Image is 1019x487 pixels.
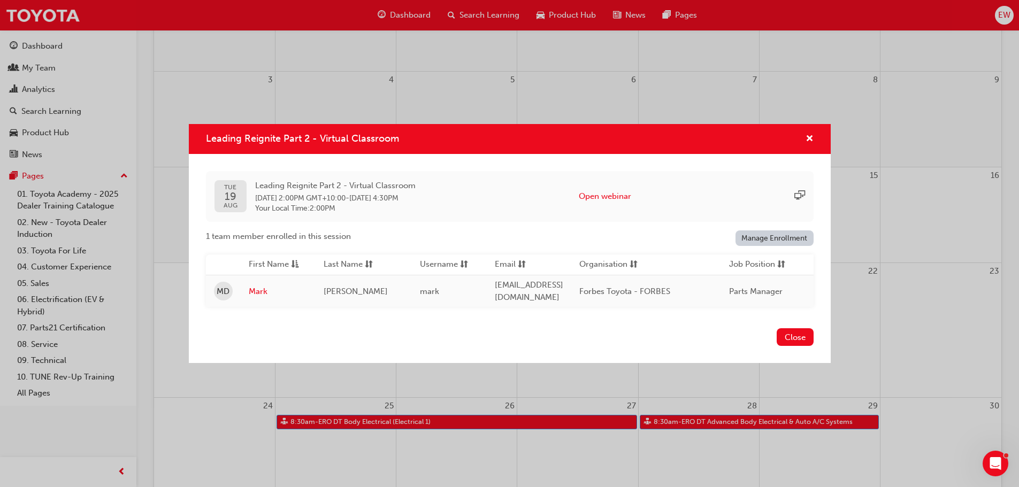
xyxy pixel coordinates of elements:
span: mark [420,287,439,296]
span: [PERSON_NAME] [324,287,388,296]
div: Leading Reignite Part 2 - Virtual Classroom [189,124,831,364]
span: Email [495,258,516,272]
span: sorting-icon [365,258,373,272]
button: Last Namesorting-icon [324,258,382,272]
button: Open webinar [579,190,631,203]
button: Emailsorting-icon [495,258,554,272]
span: TUE [224,184,237,191]
button: Usernamesorting-icon [420,258,479,272]
a: Manage Enrollment [735,230,814,246]
button: cross-icon [806,133,814,146]
a: Mark [249,285,308,298]
span: 19 [224,191,237,202]
button: First Nameasc-icon [249,258,308,272]
button: Close [777,328,814,346]
span: cross-icon [806,135,814,144]
div: - [255,180,416,213]
span: 1 team member enrolled in this session [206,230,351,243]
span: asc-icon [291,258,299,272]
span: Leading Reignite Part 2 - Virtual Classroom [255,180,416,192]
span: AUG [224,202,237,209]
span: sorting-icon [777,258,785,272]
span: [EMAIL_ADDRESS][DOMAIN_NAME] [495,280,563,302]
span: MD [217,285,229,298]
span: sorting-icon [460,258,468,272]
button: Organisationsorting-icon [579,258,638,272]
span: sorting-icon [630,258,638,272]
span: sorting-icon [518,258,526,272]
span: Job Position [729,258,775,272]
span: 19 Aug 2025 4:30PM [349,194,399,203]
span: sessionType_ONLINE_URL-icon [794,190,805,203]
span: Username [420,258,458,272]
span: Leading Reignite Part 2 - Virtual Classroom [206,133,399,144]
span: Forbes Toyota - FORBES [579,287,670,296]
span: Organisation [579,258,627,272]
span: First Name [249,258,289,272]
iframe: Intercom live chat [983,451,1008,476]
button: Job Positionsorting-icon [729,258,788,272]
span: Your Local Time : 2:00PM [255,204,416,213]
span: Last Name [324,258,363,272]
span: 19 Aug 2025 2:00PM GMT+10:00 [255,194,346,203]
span: Parts Manager [729,287,783,296]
